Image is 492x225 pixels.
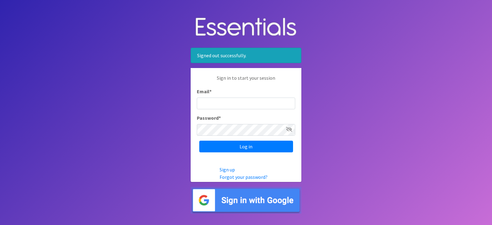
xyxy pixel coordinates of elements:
label: Password [197,114,221,122]
abbr: required [209,88,212,94]
img: Sign in with Google [191,187,301,214]
a: Forgot your password? [220,174,268,180]
label: Email [197,88,212,95]
abbr: required [219,115,221,121]
img: Human Essentials [191,11,301,43]
p: Sign in to start your session [197,74,295,88]
a: Sign up [220,167,235,173]
div: Signed out successfully. [191,48,301,63]
input: Log in [199,141,293,152]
